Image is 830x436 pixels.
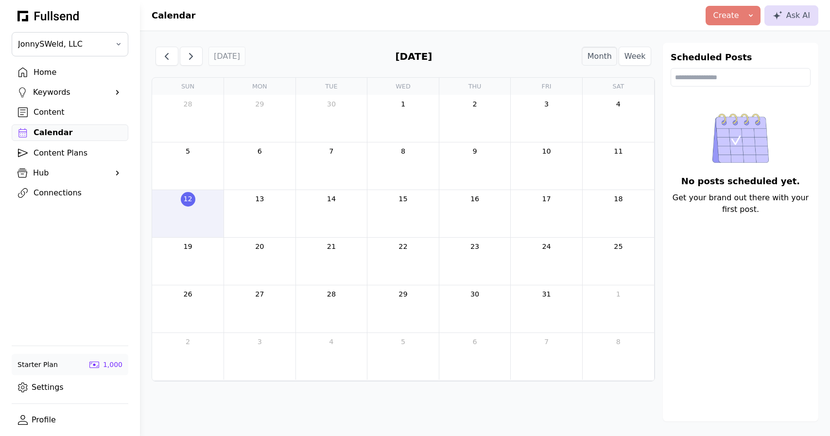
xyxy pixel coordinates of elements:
a: Calendar [12,124,128,141]
a: October 3, 2025 [539,97,554,111]
div: No posts scheduled yet. [671,174,811,188]
a: November 2, 2025 [181,335,195,349]
a: Profile [12,412,128,428]
td: October 31, 2025 [511,285,583,332]
div: Starter Plan [17,360,58,369]
a: Settings [12,379,128,396]
a: October 18, 2025 [611,192,625,207]
td: October 26, 2025 [152,285,224,332]
td: October 20, 2025 [224,237,296,285]
td: October 7, 2025 [295,142,367,190]
td: November 5, 2025 [367,332,439,380]
a: Wednesday [396,78,411,95]
td: October 29, 2025 [367,285,439,332]
div: Hub [33,167,107,179]
td: October 8, 2025 [367,142,439,190]
a: October 31, 2025 [539,287,554,302]
button: Previous Month [156,47,178,66]
a: November 3, 2025 [252,335,267,349]
a: October 9, 2025 [467,144,482,159]
td: September 29, 2025 [224,95,296,142]
div: Home [34,67,122,78]
a: Tuesday [325,78,337,95]
a: October 21, 2025 [324,240,339,254]
a: Thursday [468,78,482,95]
a: September 29, 2025 [252,97,267,111]
a: Friday [542,78,552,95]
a: October 6, 2025 [252,144,267,159]
span: JonnySWeld, LLC [18,38,108,50]
h2: Scheduled Posts [671,51,811,64]
td: September 28, 2025 [152,95,224,142]
a: October 11, 2025 [611,144,625,159]
a: October 7, 2025 [324,144,339,159]
h2: [DATE] [395,49,432,64]
button: Next Month [180,47,203,66]
button: JonnySWeld, LLC [12,32,128,56]
td: October 28, 2025 [295,285,367,332]
h1: Calendar [152,9,195,22]
td: October 15, 2025 [367,190,439,238]
div: Get your brand out there with your first post. [671,192,811,215]
a: November 5, 2025 [396,335,410,349]
td: October 22, 2025 [367,237,439,285]
a: October 19, 2025 [181,240,195,254]
a: November 7, 2025 [539,335,554,349]
a: October 24, 2025 [539,240,554,254]
td: November 7, 2025 [511,332,583,380]
td: November 8, 2025 [582,332,654,380]
a: October 26, 2025 [181,287,195,302]
button: Create [706,6,761,25]
a: September 30, 2025 [324,97,339,111]
td: October 27, 2025 [224,285,296,332]
div: Create [713,10,739,21]
a: November 8, 2025 [611,335,625,349]
a: October 29, 2025 [396,287,410,302]
a: October 13, 2025 [252,192,267,207]
a: October 23, 2025 [467,240,482,254]
td: October 12, 2025 [152,190,224,238]
div: Ask AI [773,10,810,21]
a: Saturday [612,78,624,95]
a: Monday [252,78,267,95]
td: October 14, 2025 [295,190,367,238]
td: October 16, 2025 [439,190,511,238]
a: September 28, 2025 [181,97,195,111]
a: October 27, 2025 [252,287,267,302]
a: October 30, 2025 [467,287,482,302]
td: October 24, 2025 [511,237,583,285]
div: Keywords [33,87,107,98]
td: October 13, 2025 [224,190,296,238]
a: November 4, 2025 [324,335,339,349]
td: November 1, 2025 [582,285,654,332]
td: October 10, 2025 [511,142,583,190]
a: Content Plans [12,145,128,161]
a: November 1, 2025 [611,287,625,302]
a: October 12, 2025 [181,192,195,207]
td: November 2, 2025 [152,332,224,380]
button: Ask AI [764,5,818,26]
a: October 15, 2025 [396,192,410,207]
td: October 9, 2025 [439,142,511,190]
a: Sunday [181,78,194,95]
div: Calendar [34,127,122,139]
a: October 14, 2025 [324,192,339,207]
td: October 6, 2025 [224,142,296,190]
a: Connections [12,185,128,201]
div: 1,000 [103,360,122,369]
a: October 10, 2025 [539,144,554,159]
div: Content [34,106,122,118]
a: October 1, 2025 [396,97,410,111]
td: October 25, 2025 [582,237,654,285]
a: October 25, 2025 [611,240,625,254]
a: October 22, 2025 [396,240,410,254]
td: October 30, 2025 [439,285,511,332]
a: October 28, 2025 [324,287,339,302]
a: Home [12,64,128,81]
td: October 23, 2025 [439,237,511,285]
a: October 16, 2025 [467,192,482,207]
button: [DATE] [208,47,246,66]
div: Content Plans [34,147,122,159]
div: Connections [34,187,122,199]
button: Month [582,47,617,66]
